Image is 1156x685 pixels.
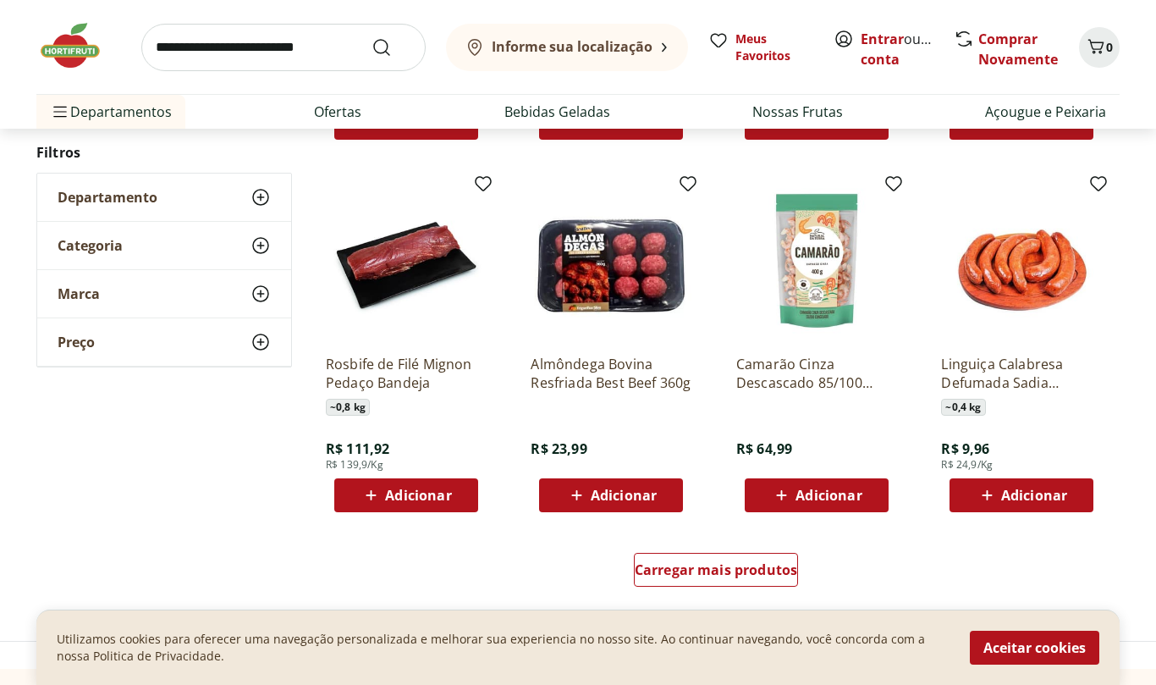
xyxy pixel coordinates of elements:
[326,439,389,458] span: R$ 111,92
[326,458,383,472] span: R$ 139,9/Kg
[531,439,586,458] span: R$ 23,99
[492,37,652,56] b: Informe sua localização
[795,116,861,130] span: Adicionar
[736,180,897,341] img: Camarão Cinza Descascado 85/100 Congelado Natural Da Terra 400g
[591,489,657,502] span: Adicionar
[1001,489,1067,502] span: Adicionar
[326,180,487,341] img: Rosbife de Filé Mignon Pedaço Bandeja
[385,489,451,502] span: Adicionar
[446,24,688,71] button: Informe sua localização
[37,174,291,221] button: Departamento
[941,355,1102,392] a: Linguiça Calabresa Defumada Sadia Perdigão
[950,478,1093,512] button: Adicionar
[58,189,157,206] span: Departamento
[37,222,291,269] button: Categoria
[941,399,985,416] span: ~ 0,4 kg
[861,30,954,69] a: Criar conta
[36,20,121,71] img: Hortifruti
[531,355,691,392] a: Almôndega Bovina Resfriada Best Beef 360g
[635,563,798,577] span: Carregar mais produtos
[326,399,370,416] span: ~ 0,8 kg
[736,355,897,392] a: Camarão Cinza Descascado 85/100 Congelado Natural Da Terra 400g
[372,37,412,58] button: Submit Search
[634,553,799,594] a: Carregar mais produtos
[978,30,1058,69] a: Comprar Novamente
[58,237,123,254] span: Categoria
[37,270,291,318] button: Marca
[50,91,172,132] span: Departamentos
[1001,116,1067,130] span: Adicionar
[539,478,683,512] button: Adicionar
[752,102,843,122] a: Nossas Frutas
[861,29,936,69] span: ou
[795,489,861,502] span: Adicionar
[37,318,291,366] button: Preço
[58,285,100,302] span: Marca
[941,458,993,472] span: R$ 24,9/Kg
[334,478,478,512] button: Adicionar
[531,180,691,341] img: Almôndega Bovina Resfriada Best Beef 360g
[970,631,1099,665] button: Aceitar cookies
[941,180,1102,341] img: Linguiça Calabresa Defumada Sadia Perdigão
[745,478,889,512] button: Adicionar
[314,102,361,122] a: Ofertas
[941,439,989,458] span: R$ 9,96
[36,135,292,169] h2: Filtros
[985,102,1106,122] a: Açougue e Peixaria
[1106,39,1113,55] span: 0
[1079,27,1120,68] button: Carrinho
[326,355,487,392] a: Rosbife de Filé Mignon Pedaço Bandeja
[861,30,904,48] a: Entrar
[504,102,610,122] a: Bebidas Geladas
[385,116,451,130] span: Adicionar
[57,631,950,665] p: Utilizamos cookies para oferecer uma navegação personalizada e melhorar sua experiencia no nosso ...
[735,30,813,64] span: Meus Favoritos
[50,91,70,132] button: Menu
[736,439,792,458] span: R$ 64,99
[708,30,813,64] a: Meus Favoritos
[141,24,426,71] input: search
[591,116,657,130] span: Adicionar
[58,334,95,351] span: Preço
